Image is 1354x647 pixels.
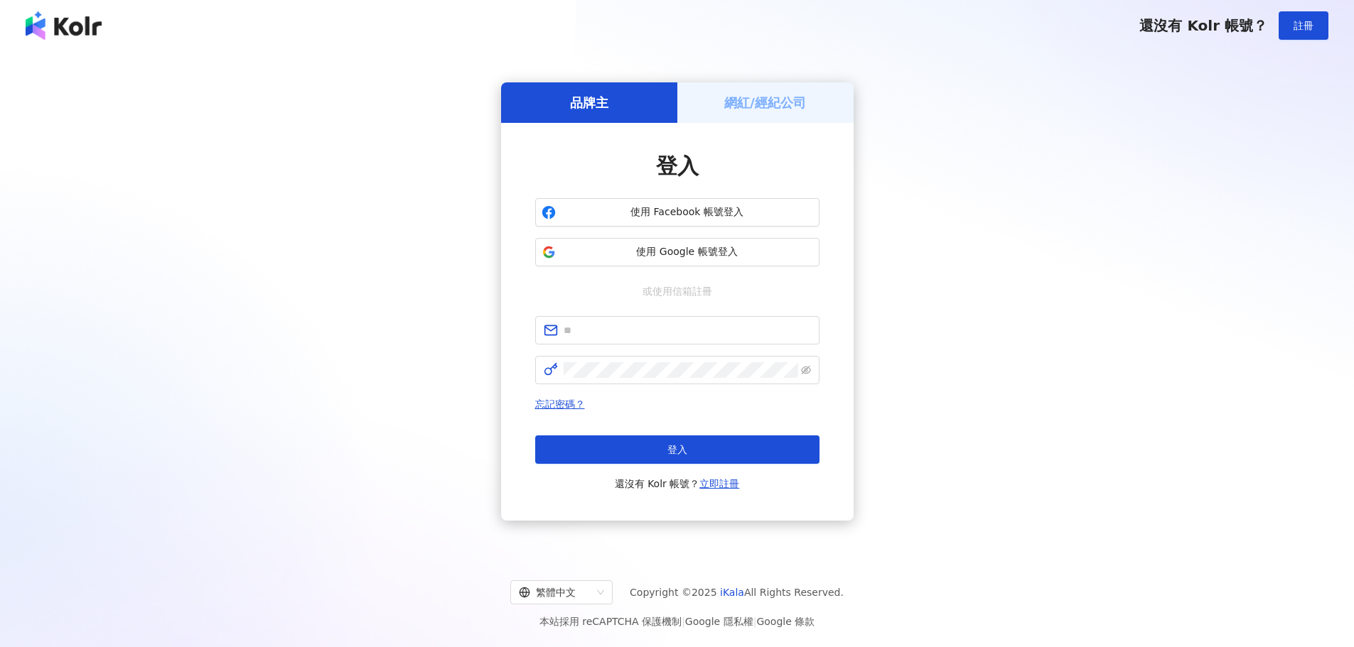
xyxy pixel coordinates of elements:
[535,435,820,464] button: 登入
[539,613,815,630] span: 本站採用 reCAPTCHA 保護機制
[562,245,813,259] span: 使用 Google 帳號登入
[1294,20,1313,31] span: 註冊
[801,365,811,375] span: eye-invisible
[562,205,813,219] span: 使用 Facebook 帳號登入
[535,198,820,227] button: 使用 Facebook 帳號登入
[720,587,744,598] a: iKala
[26,11,102,40] img: logo
[535,238,820,266] button: 使用 Google 帳號登入
[633,283,722,299] span: 或使用信箱註冊
[685,616,753,627] a: Google 隱私權
[667,444,687,455] span: 登入
[519,581,591,604] div: 繁體中文
[756,616,815,627] a: Google 條款
[682,616,685,627] span: |
[1139,17,1267,34] span: 還沒有 Kolr 帳號？
[570,94,608,112] h5: 品牌主
[656,153,699,178] span: 登入
[535,398,585,410] a: 忘記密碼？
[1279,11,1328,40] button: 註冊
[615,475,740,492] span: 還沒有 Kolr 帳號？
[753,616,757,627] span: |
[699,478,739,489] a: 立即註冊
[724,94,806,112] h5: 網紅/經紀公司
[630,584,844,601] span: Copyright © 2025 All Rights Reserved.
